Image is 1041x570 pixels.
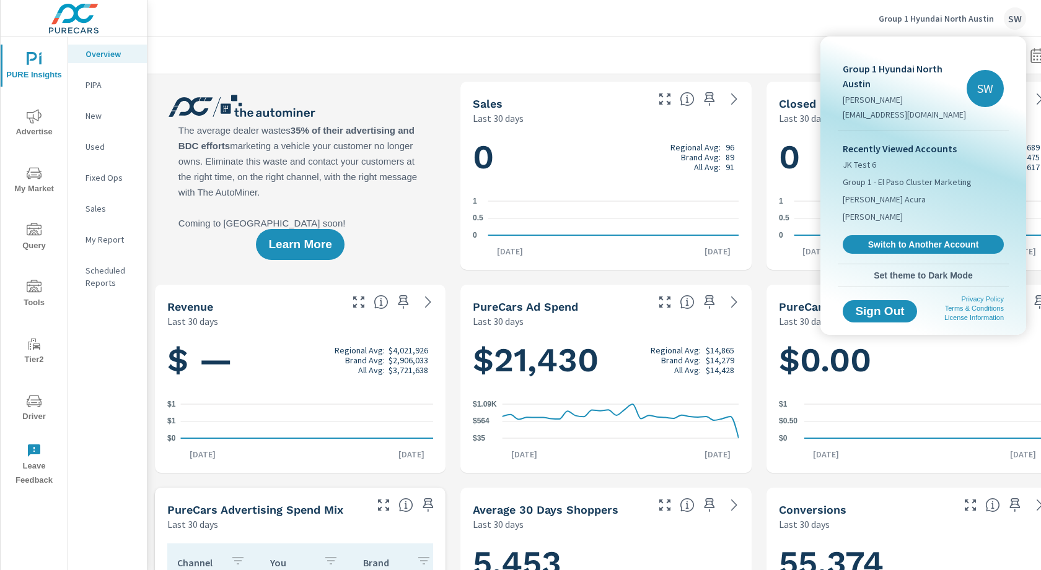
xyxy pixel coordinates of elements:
[843,270,1004,281] span: Set theme to Dark Mode
[843,193,926,205] span: [PERSON_NAME] Acura
[843,158,876,171] span: JK Test 6
[843,141,1004,156] p: Recently Viewed Accounts
[843,235,1004,254] a: Switch to Another Account
[843,61,967,91] p: Group 1 Hyundai North Austin
[945,304,1004,312] a: Terms & Conditions
[843,210,903,223] span: [PERSON_NAME]
[843,176,972,188] span: Group 1 - El Paso Cluster Marketing
[853,306,907,317] span: Sign Out
[838,264,1009,287] button: Set theme to Dark Mode
[850,239,997,250] span: Switch to Another Account
[843,93,967,106] p: [PERSON_NAME]
[962,295,1004,303] a: Privacy Policy
[843,300,917,322] button: Sign Out
[843,108,967,121] p: [EMAIL_ADDRESS][DOMAIN_NAME]
[967,70,1004,107] div: SW
[944,314,1004,321] a: License Information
